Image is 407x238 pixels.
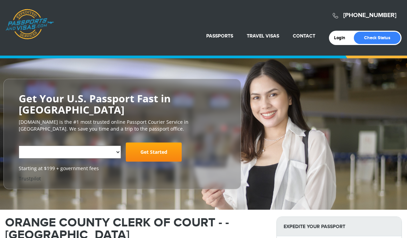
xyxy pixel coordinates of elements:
[5,9,54,40] a: Passports & [DOMAIN_NAME]
[293,33,315,39] a: Contact
[206,33,233,39] a: Passports
[247,33,279,39] a: Travel Visas
[343,12,396,19] a: [PHONE_NUMBER]
[19,119,226,132] p: [DOMAIN_NAME] is the #1 most trusted online Passport Courier Service in [GEOGRAPHIC_DATA]. We sav...
[126,143,182,162] a: Get Started
[19,165,226,172] span: Starting at $199 + government fees
[354,32,401,44] a: Check Status
[334,35,350,41] a: Login
[19,175,41,182] a: Trustpilot
[277,217,402,236] strong: Expedite Your Passport
[19,93,226,115] h2: Get Your U.S. Passport Fast in [GEOGRAPHIC_DATA]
